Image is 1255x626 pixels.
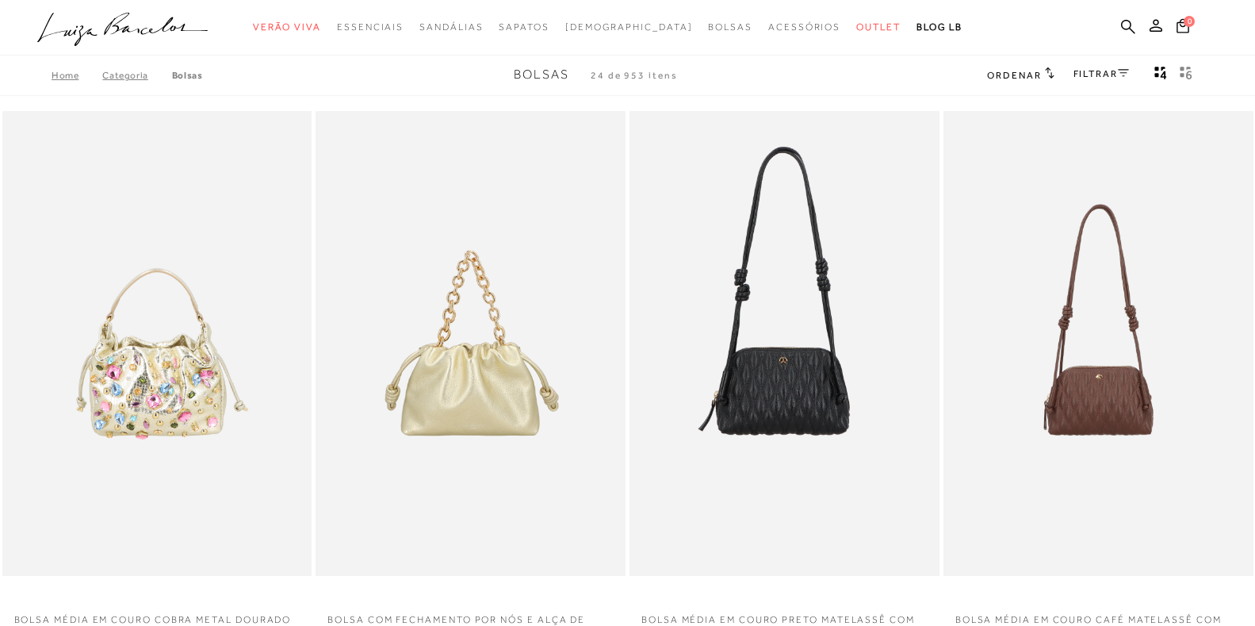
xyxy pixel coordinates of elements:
[631,113,938,574] a: BOLSA MÉDIA EM COURO PRETO MATELASSÊ COM ALÇA DE NÓS BOLSA MÉDIA EM COURO PRETO MATELASSÊ COM ALÇ...
[631,113,938,574] img: BOLSA MÉDIA EM COURO PRETO MATELASSÊ COM ALÇA DE NÓS
[708,21,752,33] span: Bolsas
[419,21,483,33] span: Sandálias
[514,67,569,82] span: Bolsas
[419,13,483,42] a: noSubCategoriesText
[1175,65,1197,86] button: gridText6Desc
[102,70,171,81] a: Categoria
[4,113,311,574] img: BOLSA MÉDIA EM COURO COBRA METAL DOURADO COM PEDRAS APLICADAS
[565,13,693,42] a: noSubCategoriesText
[945,113,1252,574] img: BOLSA MÉDIA EM COURO CAFÉ MATELASSÊ COM ALÇA DE NÓS
[317,113,624,574] a: BOLSA COM FECHAMENTO POR NÓS E ALÇA DE CORRENTES EM COURO DOURADO PEQUENA BOLSA COM FECHAMENTO PO...
[499,21,549,33] span: Sapatos
[708,13,752,42] a: noSubCategoriesText
[172,70,203,81] a: Bolsas
[591,70,678,81] span: 24 de 953 itens
[916,13,962,42] a: BLOG LB
[1150,65,1172,86] button: Mostrar 4 produtos por linha
[337,13,404,42] a: noSubCategoriesText
[337,21,404,33] span: Essenciais
[4,113,311,574] a: BOLSA MÉDIA EM COURO COBRA METAL DOURADO COM PEDRAS APLICADAS BOLSA MÉDIA EM COURO COBRA METAL DO...
[499,13,549,42] a: noSubCategoriesText
[1073,68,1129,79] a: FILTRAR
[1184,16,1195,27] span: 0
[987,70,1041,81] span: Ordenar
[565,21,693,33] span: [DEMOGRAPHIC_DATA]
[52,70,102,81] a: Home
[856,13,901,42] a: noSubCategoriesText
[768,13,840,42] a: noSubCategoriesText
[253,13,321,42] a: noSubCategoriesText
[317,113,624,574] img: BOLSA COM FECHAMENTO POR NÓS E ALÇA DE CORRENTES EM COURO DOURADO PEQUENA
[768,21,840,33] span: Acessórios
[1172,17,1194,39] button: 0
[856,21,901,33] span: Outlet
[945,113,1252,574] a: BOLSA MÉDIA EM COURO CAFÉ MATELASSÊ COM ALÇA DE NÓS BOLSA MÉDIA EM COURO CAFÉ MATELASSÊ COM ALÇA ...
[253,21,321,33] span: Verão Viva
[916,21,962,33] span: BLOG LB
